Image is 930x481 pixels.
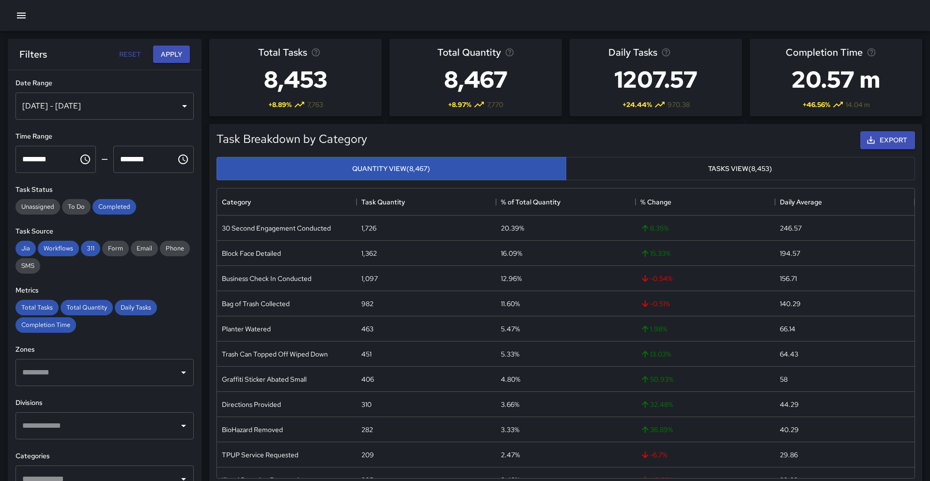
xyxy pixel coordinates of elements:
div: 12.96% [501,274,522,283]
div: [DATE] - [DATE] [15,93,194,120]
span: Daily Tasks [115,303,157,311]
span: + 46.56 % [803,100,830,109]
div: Task Quantity [361,188,405,216]
div: 1,097 [361,274,378,283]
h3: 20.57 m [786,60,886,99]
div: Total Quantity [61,300,113,315]
div: Completed [93,199,136,215]
div: 5.33% [501,349,519,359]
span: Phone [160,244,190,252]
div: 4.80% [501,374,520,384]
span: Workflows [38,244,79,252]
h6: Task Source [15,226,194,237]
span: Email [131,244,158,252]
div: 2.47% [501,450,520,460]
div: Category [222,188,251,216]
h3: 1207.57 [608,60,703,99]
span: Jia [15,244,36,252]
button: Choose time, selected time is 11:59 PM [173,150,193,169]
div: Daily Tasks [115,300,157,315]
div: 982 [361,299,373,309]
div: 64.43 [780,349,798,359]
span: SMS [15,262,40,270]
div: TPUP Service Requested [222,450,298,460]
div: SMS [15,258,40,274]
div: 5.47% [501,324,520,334]
div: 58 [780,374,788,384]
span: 7,763 [307,100,323,109]
button: Open [177,366,190,379]
button: Choose time, selected time is 12:00 AM [76,150,95,169]
span: + 8.97 % [448,100,471,109]
h6: Metrics [15,285,194,296]
span: To Do [62,202,91,211]
div: 3.66% [501,400,519,409]
span: -6.7 % [640,450,667,460]
div: Daily Average [780,188,822,216]
div: To Do [62,199,91,215]
div: Graffiti Sticker Abated Small [222,374,307,384]
span: 15.33 % [640,248,670,258]
div: % of Total Quantity [496,188,635,216]
div: Completion Time [15,317,76,333]
div: 311 [81,241,100,256]
button: Open [177,419,190,433]
span: Completed [93,202,136,211]
div: Business Check In Conducted [222,274,311,283]
h3: 8,453 [258,60,333,99]
div: 282 [361,425,373,434]
div: 3.33% [501,425,519,434]
div: 16.09% [501,248,522,258]
div: Unassigned [15,199,60,215]
div: Category [217,188,356,216]
button: Tasks View(8,453) [566,157,915,181]
svg: Total task quantity in the selected period, compared to the previous period. [505,47,514,57]
span: -0.51 % [640,299,670,309]
svg: Average number of tasks per day in the selected period, compared to the previous period. [661,47,671,57]
div: 246.57 [780,223,802,233]
span: -0.54 % [640,274,672,283]
span: 7,770 [487,100,503,109]
div: 29.86 [780,450,798,460]
span: Unassigned [15,202,60,211]
svg: Average time taken to complete tasks in the selected period, compared to the previous period. [867,47,876,57]
h6: Task Status [15,185,194,195]
span: 36.89 % [640,425,673,434]
div: Task Quantity [356,188,496,216]
h6: Date Range [15,78,194,89]
div: BioHazard Removed [222,425,283,434]
div: Planter Watered [222,324,271,334]
h6: Zones [15,344,194,355]
div: % of Total Quantity [501,188,560,216]
h6: Filters [19,47,47,62]
div: Block Face Detailed [222,248,281,258]
span: 32.48 % [640,400,673,409]
h6: Divisions [15,398,194,408]
div: 209 [361,450,374,460]
span: Daily Tasks [608,45,657,60]
span: 970.38 [667,100,690,109]
span: + 8.89 % [268,100,292,109]
div: 11.60% [501,299,520,309]
div: 30 Second Engagement Conducted [222,223,331,233]
span: + 24.44 % [622,100,652,109]
h6: Time Range [15,131,194,142]
button: Apply [153,46,190,63]
div: Form [102,241,129,256]
span: 14.04 m [846,100,870,109]
div: 406 [361,374,374,384]
div: 1,726 [361,223,376,233]
div: % Change [635,188,775,216]
div: Daily Average [775,188,914,216]
div: Bag of Trash Collected [222,299,290,309]
span: Total Quantity [61,303,113,311]
div: 140.29 [780,299,801,309]
div: 194.57 [780,248,800,258]
div: 156.71 [780,274,797,283]
div: 463 [361,324,373,334]
div: Total Tasks [15,300,59,315]
div: 20.39% [501,223,524,233]
button: Reset [114,46,145,63]
span: Total Tasks [258,45,307,60]
div: Trash Can Topped Off Wiped Down [222,349,328,359]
